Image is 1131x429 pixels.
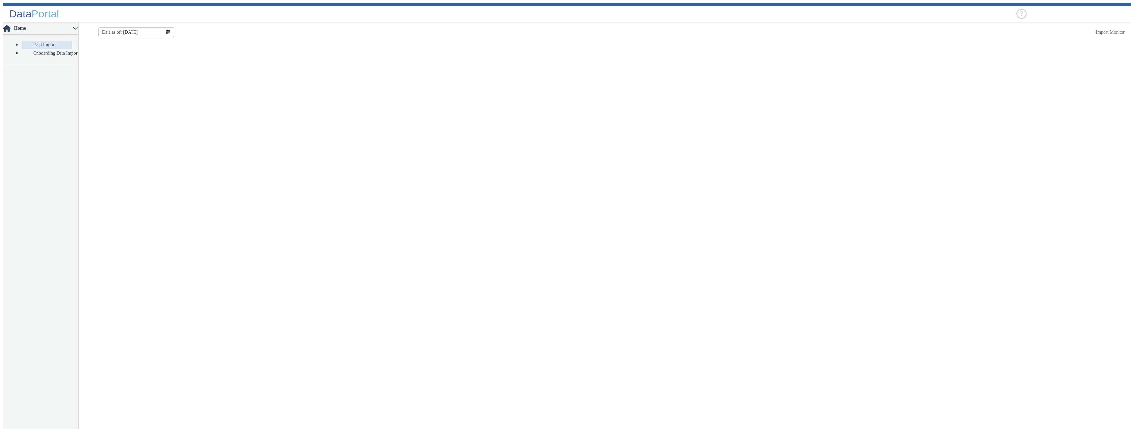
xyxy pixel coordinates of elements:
[22,49,72,57] a: Onboarding Data Import
[3,35,78,63] p-accordion-content: Home
[32,8,59,20] span: Portal
[1096,30,1125,35] a: This is available for Darling Employees only
[22,41,72,49] a: Data Import
[1016,9,1027,19] div: Help
[1027,11,1125,17] ng-select: null
[102,30,138,35] span: Data as of: [DATE]
[9,8,32,20] span: Data
[13,26,73,31] span: Home
[3,22,78,35] p-accordion-header: Home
